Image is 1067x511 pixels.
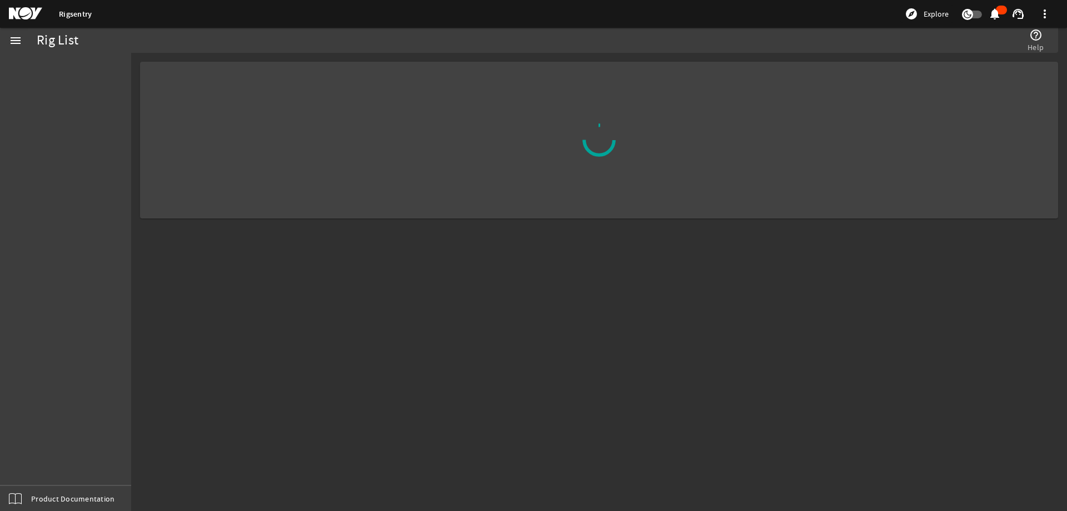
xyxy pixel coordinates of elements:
mat-icon: explore [905,7,918,21]
span: Explore [924,8,949,19]
mat-icon: help_outline [1029,28,1043,42]
button: Explore [900,5,953,23]
button: more_vert [1031,1,1058,27]
mat-icon: support_agent [1011,7,1025,21]
a: Rigsentry [59,9,92,19]
div: Rig List [37,35,78,46]
mat-icon: menu [9,34,22,47]
mat-icon: notifications [988,7,1001,21]
span: Help [1028,42,1044,53]
span: Product Documentation [31,493,114,504]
